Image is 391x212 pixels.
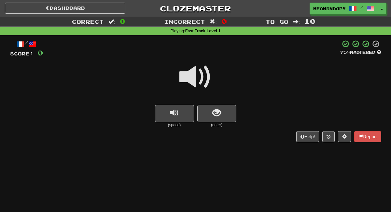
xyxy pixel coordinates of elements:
[164,18,205,25] span: Incorrect
[108,19,116,24] span: :
[360,5,363,10] span: /
[120,17,125,25] span: 0
[304,17,315,25] span: 10
[210,19,217,24] span: :
[155,105,194,122] button: replay audio
[197,105,236,122] button: show sentence
[322,131,335,142] button: Round history (alt+y)
[5,3,125,14] a: Dashboard
[340,50,381,55] div: Mastered
[266,18,288,25] span: To go
[354,131,381,142] button: Report
[155,122,194,128] small: (space)
[296,131,319,142] button: Help!
[313,6,346,11] span: meansnoopy
[135,3,256,14] a: Clozemaster
[185,29,221,33] strong: Fast Track Level 1
[293,19,300,24] span: :
[72,18,104,25] span: Correct
[221,17,227,25] span: 0
[37,49,43,57] span: 0
[310,3,378,14] a: meansnoopy /
[10,40,43,48] div: /
[197,122,236,128] small: (enter)
[340,50,350,55] span: 75 %
[10,51,34,56] span: Score:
